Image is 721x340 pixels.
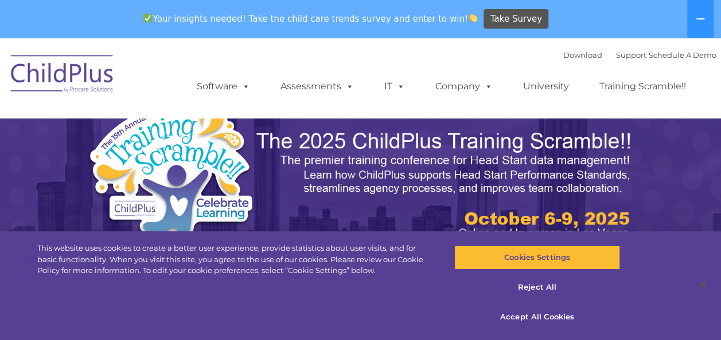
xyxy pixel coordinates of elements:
[139,7,482,30] span: Your insights needed! Take the child care trends survey and enter to win!
[484,9,548,29] a: Take Survey
[159,76,194,84] span: Last name
[143,14,152,22] img: ✅
[454,275,620,299] button: Reject All
[159,122,208,131] span: Phone number
[690,272,715,297] button: Close
[490,9,542,29] span: Take Survey
[563,50,602,60] a: Download
[469,14,477,22] img: 👏
[454,305,620,329] button: Accept All Cookies
[185,75,262,98] a: Software
[649,50,716,60] a: Schedule A Demo
[269,75,365,98] a: Assessments
[5,47,120,104] img: ChildPlus by Procare Solutions
[563,50,716,60] font: |
[512,75,580,98] a: University
[424,75,504,98] a: Company
[37,243,432,276] div: This website uses cookies to create a better user experience, provide statistics about user visit...
[454,246,620,270] button: Cookies Settings
[373,75,416,98] a: IT
[616,50,646,60] a: Support
[588,75,697,98] a: Training Scramble!!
